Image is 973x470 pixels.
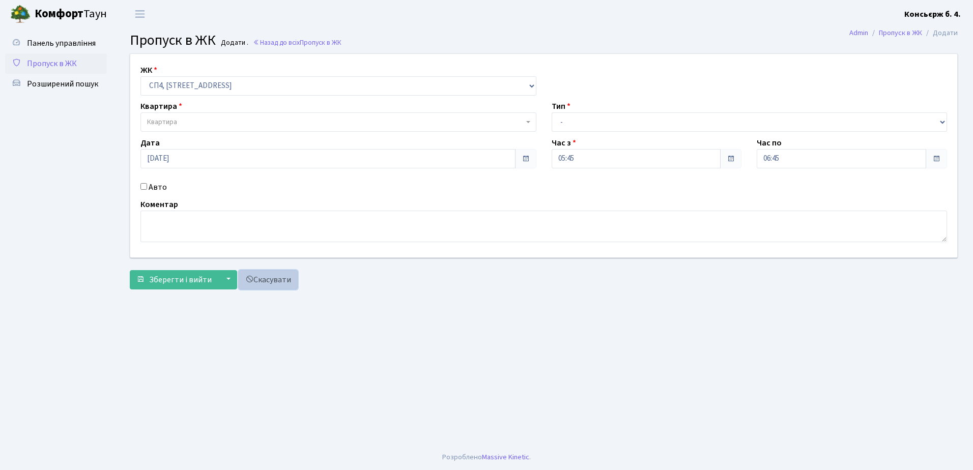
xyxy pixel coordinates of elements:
button: Переключити навігацію [127,6,153,22]
small: Додати . [219,39,248,47]
span: Розширений пошук [27,78,98,90]
label: Час з [552,137,576,149]
label: ЖК [140,64,157,76]
label: Авто [149,181,167,193]
button: Зберегти і вийти [130,270,218,289]
a: Панель управління [5,33,107,53]
nav: breadcrumb [834,22,973,44]
a: Розширений пошук [5,74,107,94]
label: Квартира [140,100,182,112]
span: Зберегти і вийти [149,274,212,285]
a: Admin [849,27,868,38]
span: Квартира [147,117,177,127]
a: Назад до всіхПропуск в ЖК [253,38,341,47]
div: Розроблено . [442,452,531,463]
a: Консьєрж б. 4. [904,8,961,20]
a: Massive Kinetic [482,452,529,462]
b: Консьєрж б. 4. [904,9,961,20]
label: Дата [140,137,160,149]
span: Пропуск в ЖК [130,30,216,50]
label: Тип [552,100,570,112]
span: Панель управління [27,38,96,49]
a: Пропуск в ЖК [5,53,107,74]
a: Скасувати [239,270,298,289]
img: logo.png [10,4,31,24]
li: Додати [922,27,958,39]
span: Таун [35,6,107,23]
span: Пропуск в ЖК [27,58,77,69]
b: Комфорт [35,6,83,22]
span: Пропуск в ЖК [300,38,341,47]
a: Пропуск в ЖК [879,27,922,38]
label: Час по [757,137,782,149]
label: Коментар [140,198,178,211]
